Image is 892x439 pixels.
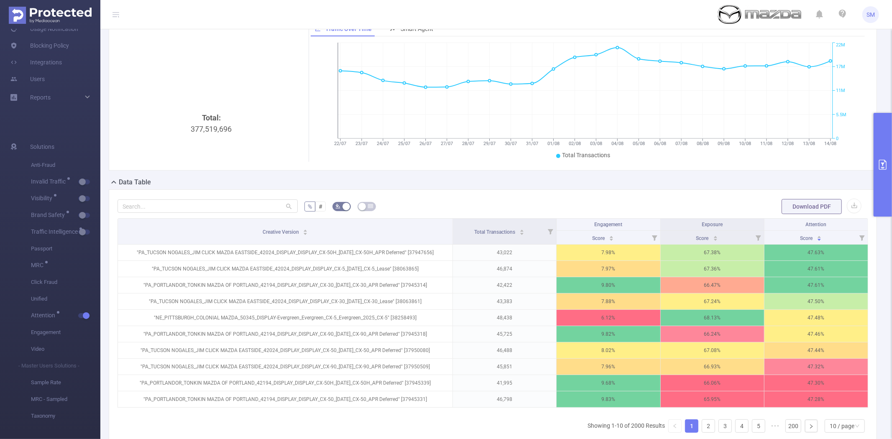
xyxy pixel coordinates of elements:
[786,420,801,432] a: 200
[702,419,715,433] li: 2
[453,326,556,342] p: 45,725
[31,195,55,201] span: Visibility
[118,342,452,358] p: "PA_TUCSON NOGALES_JIM CLICK MAZDA EASTSIDE_42024_DISPLAY_DISPLAY_CX-50_[DATE]_CX-50_APR Deferred...
[31,341,100,357] span: Video
[453,391,556,407] p: 46,798
[609,235,614,237] i: icon: caret-up
[474,229,516,235] span: Total Transactions
[675,141,688,146] tspan: 07/08
[661,261,764,277] p: 67.36 %
[557,326,660,342] p: 9.82 %
[118,326,452,342] p: "PA_PORTLANDOR_TONKIN MAZDA OF PORTLAND_42194_DISPLAY_DISPLAY_CX-90_[DATE]_CX-90_APR Deferred" [3...
[30,138,54,155] span: Solutions
[441,141,453,146] tspan: 27/07
[31,212,68,218] span: Brand Safety
[557,261,660,277] p: 7.97 %
[453,294,556,309] p: 43,383
[661,375,764,391] p: 66.06 %
[31,274,100,291] span: Click Fraud
[661,391,764,407] p: 65.95 %
[713,235,718,240] div: Sort
[355,141,368,146] tspan: 23/07
[697,141,709,146] tspan: 08/08
[308,203,312,210] span: %
[377,141,389,146] tspan: 24/07
[453,277,556,293] p: 42,422
[654,141,666,146] tspan: 06/08
[782,141,794,146] tspan: 12/08
[31,179,69,184] span: Invalid Traffic
[836,43,845,48] tspan: 22M
[10,54,62,71] a: Integrations
[590,141,602,146] tspan: 03/08
[119,177,151,187] h2: Data Table
[736,420,748,432] a: 4
[505,141,517,146] tspan: 30/07
[118,277,452,293] p: "PA_PORTLANDOR_TONKIN MAZDA OF PORTLAND_42194_DISPLAY_DISPLAY_CX-30_[DATE]_CX-30_APR Deferred" [3...
[866,6,875,23] span: SM
[526,141,538,146] tspan: 31/07
[588,419,665,433] li: Showing 1-10 of 2000 Results
[805,222,826,227] span: Attention
[31,262,46,268] span: MRC
[611,141,624,146] tspan: 04/08
[809,424,814,429] i: icon: right
[739,141,751,146] tspan: 10/08
[557,342,660,358] p: 8.02 %
[118,391,452,407] p: "PA_PORTLANDOR_TONKIN MAZDA OF PORTLAND_42194_DISPLAY_DISPLAY_CX-50_[DATE]_CX-50_APR Deferred" [3...
[9,7,92,24] img: Protected Media
[685,419,698,433] li: 1
[519,228,524,233] div: Sort
[702,420,715,432] a: 2
[118,359,452,375] p: "PA_TUCSON NOGALES_JIM CLICK MAZDA EASTSIDE_42024_DISPLAY_DISPLAY_CX-90_[DATE]_CX-90_APR Deferred...
[31,408,100,424] span: Taxonomy
[718,141,730,146] tspan: 09/08
[319,203,322,210] span: #
[594,222,622,227] span: Engagement
[713,235,718,237] i: icon: caret-up
[661,359,764,375] p: 66.93 %
[118,261,452,277] p: "PA_TUCSON NOGALES_JIM CLICK MAZDA EASTSIDE_42024_DISPLAY_DISPLAY_CX-5_[DATE]_CX-5_Lease" [38063865]
[31,391,100,408] span: MRC - Sampled
[764,375,868,391] p: 47.30 %
[713,237,718,240] i: icon: caret-down
[557,294,660,309] p: 7.88 %
[483,141,496,146] tspan: 29/07
[10,37,69,54] a: Blocking Policy
[557,359,660,375] p: 7.96 %
[31,157,100,174] span: Anti-Fraud
[118,245,452,260] p: "PA_TUCSON NOGALES_JIM CLICK MAZDA EASTSIDE_42024_DISPLAY_DISPLAY_CX-50H_[DATE]_CX-50H_APR Deferr...
[462,141,474,146] tspan: 28/07
[453,310,556,326] p: 48,438
[335,204,340,209] i: icon: bg-colors
[752,231,764,244] i: Filter menu
[735,419,749,433] li: 4
[547,141,560,146] tspan: 01/08
[303,228,308,233] div: Sort
[368,204,373,209] i: icon: table
[817,235,822,240] div: Sort
[609,235,614,240] div: Sort
[800,235,814,241] span: Score
[702,222,723,227] span: Exposure
[557,310,660,326] p: 6.12 %
[10,71,45,87] a: Users
[769,419,782,433] li: Next 5 Pages
[31,240,100,257] span: Passport
[398,141,410,146] tspan: 25/07
[752,419,765,433] li: 5
[836,112,846,117] tspan: 5.5M
[855,424,860,429] i: icon: down
[836,64,845,69] tspan: 17M
[830,420,854,432] div: 10 / page
[661,277,764,293] p: 66.47 %
[649,231,660,244] i: Filter menu
[31,324,100,341] span: Engagement
[752,420,765,432] a: 5
[30,94,51,101] span: Reports
[805,419,818,433] li: Next Page
[764,277,868,293] p: 47.61 %
[118,310,452,326] p: "NE_PITTSBURGH_COLONIAL MAZDA_50345_DISPLAY-Evergreen_Evergreen_CX-5_Evergreen_2025_CX-5" [38258493]
[769,419,782,433] span: •••
[836,88,845,94] tspan: 11M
